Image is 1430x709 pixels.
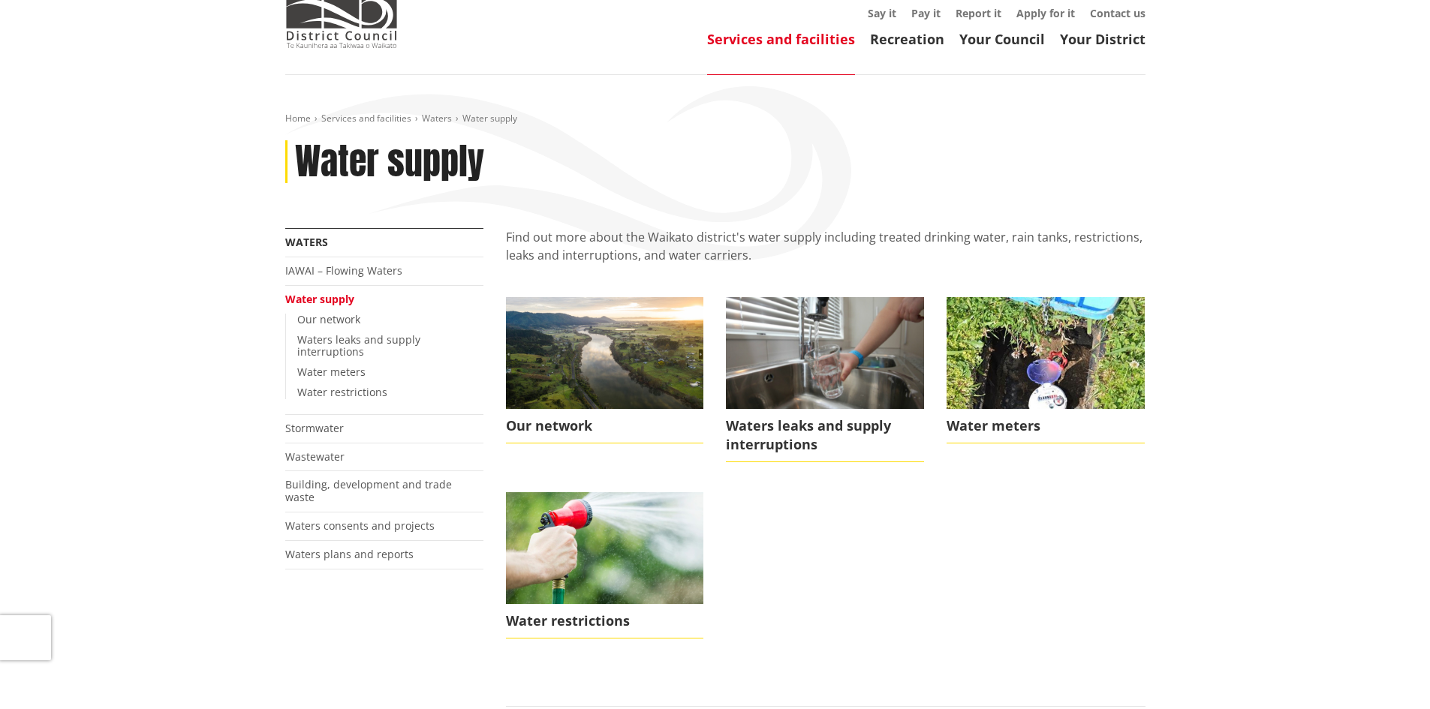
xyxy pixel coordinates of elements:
a: Water meters [947,297,1145,443]
p: Find out more about the Waikato district's water supply including treated drinking water, rain ta... [506,228,1146,282]
a: Wastewater [285,449,345,464]
a: Contact us [1090,6,1146,20]
a: Water restrictions [297,385,387,399]
a: Report it [956,6,1001,20]
a: Building, development and trade waste [285,477,452,504]
nav: breadcrumb [285,113,1146,125]
a: Our network [506,297,704,443]
a: Pay it [911,6,941,20]
a: Water meters [297,365,366,379]
a: Services and facilities [707,30,855,48]
a: Stormwater [285,421,344,435]
a: Services and facilities [321,112,411,125]
span: Our network [506,409,704,443]
a: Your Council [959,30,1045,48]
a: Apply for it [1016,6,1075,20]
a: Water restrictions [506,492,704,638]
a: IAWAI – Flowing Waters [285,263,402,278]
img: water restriction [506,492,704,603]
span: Water restrictions [506,604,704,638]
a: Recreation [870,30,944,48]
img: Waikato Te Awa [506,297,704,408]
a: Your District [1060,30,1146,48]
a: Waters consents and projects [285,518,435,533]
iframe: Messenger Launcher [1361,646,1415,700]
a: Home [285,112,311,125]
a: Waters [285,235,328,249]
a: Waters leaks and supply interruptions [297,332,420,359]
a: Our network [297,312,360,326]
img: water image [726,297,924,408]
h1: Water supply [295,140,484,184]
a: Say it [868,6,896,20]
a: Waters plans and reports [285,547,414,561]
a: Water supply [285,292,354,306]
a: Waters leaks and supply interruptions [726,297,924,462]
span: Waters leaks and supply interruptions [726,409,924,462]
img: water meter [947,297,1145,408]
span: Water supply [462,112,517,125]
span: Water meters [947,409,1145,443]
a: Waters [422,112,452,125]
